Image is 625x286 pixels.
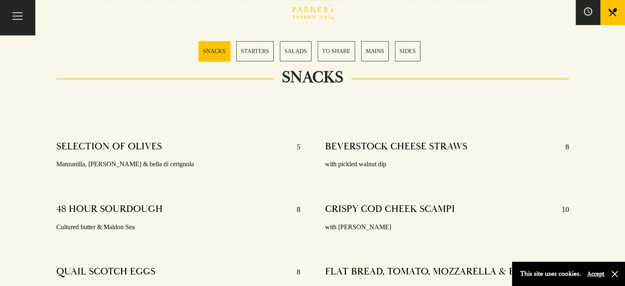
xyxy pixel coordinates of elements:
h2: SNACKS [274,67,351,87]
p: Cultured butter & Maldon Sea [56,221,300,233]
button: Close and accept [611,270,619,278]
a: 3 / 6 [280,41,311,61]
p: 10 [553,203,569,216]
p: 8 [288,265,300,279]
a: 5 / 6 [361,41,389,61]
h4: 48 HOUR SOURDOUGH [56,203,163,216]
p: 8 [288,203,300,216]
p: Manzanilla, [PERSON_NAME] & bella di cerignola [56,158,300,170]
p: with [PERSON_NAME] [325,221,569,233]
a: 6 / 6 [395,41,420,61]
p: 5 [288,140,300,153]
a: 2 / 6 [236,41,274,61]
button: Accept [587,270,604,278]
h4: CRISPY COD CHEEK SCAMPI [325,203,455,216]
h4: FLAT BREAD, TOMATO, MOZZARELLA & BASIL [325,265,535,279]
h4: SELECTION OF OLIVES [56,140,162,153]
a: 1 / 6 [198,41,230,61]
p: 8 [557,140,569,153]
h4: QUAIL SCOTCH EGGS [56,265,155,279]
h4: BEVERSTOCK CHEESE STRAWS [325,140,467,153]
p: with pickled walnut dip [325,158,569,170]
p: This site uses cookies. [520,268,581,280]
a: 4 / 6 [318,41,355,61]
